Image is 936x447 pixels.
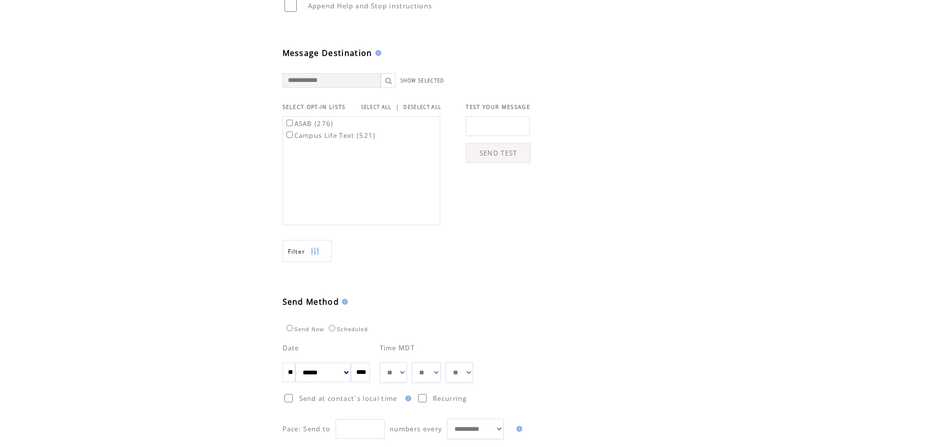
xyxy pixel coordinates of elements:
[283,343,299,352] span: Date
[513,426,522,432] img: help.gif
[308,1,432,10] span: Append Help and Stop instructions
[390,424,442,433] span: numbers every
[403,104,441,110] a: DESELECT ALL
[396,103,399,111] span: |
[283,48,372,58] span: Message Destination
[288,247,306,256] span: Show filters
[283,104,346,110] span: SELECT OPT-IN LISTS
[466,104,530,110] span: TEST YOUR MESSAGE
[286,120,293,126] input: ASAB (276)
[283,424,331,433] span: Pace: Send to
[466,143,531,163] a: SEND TEST
[311,240,319,263] img: filters.png
[339,299,348,305] img: help.gif
[361,104,392,110] a: SELECT ALL
[326,326,368,332] label: Scheduled
[284,119,334,128] label: ASAB (276)
[283,240,332,262] a: Filter
[283,296,340,307] span: Send Method
[372,50,381,56] img: help.gif
[402,395,411,401] img: help.gif
[380,343,415,352] span: Time MDT
[400,78,445,84] a: SHOW SELECTED
[329,325,335,331] input: Scheduled
[299,394,397,403] span: Send at contact`s local time
[284,131,376,140] label: Campus Life Text (521)
[433,394,467,403] span: Recurring
[284,326,324,332] label: Send Now
[286,325,293,331] input: Send Now
[286,131,293,138] input: Campus Life Text (521)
